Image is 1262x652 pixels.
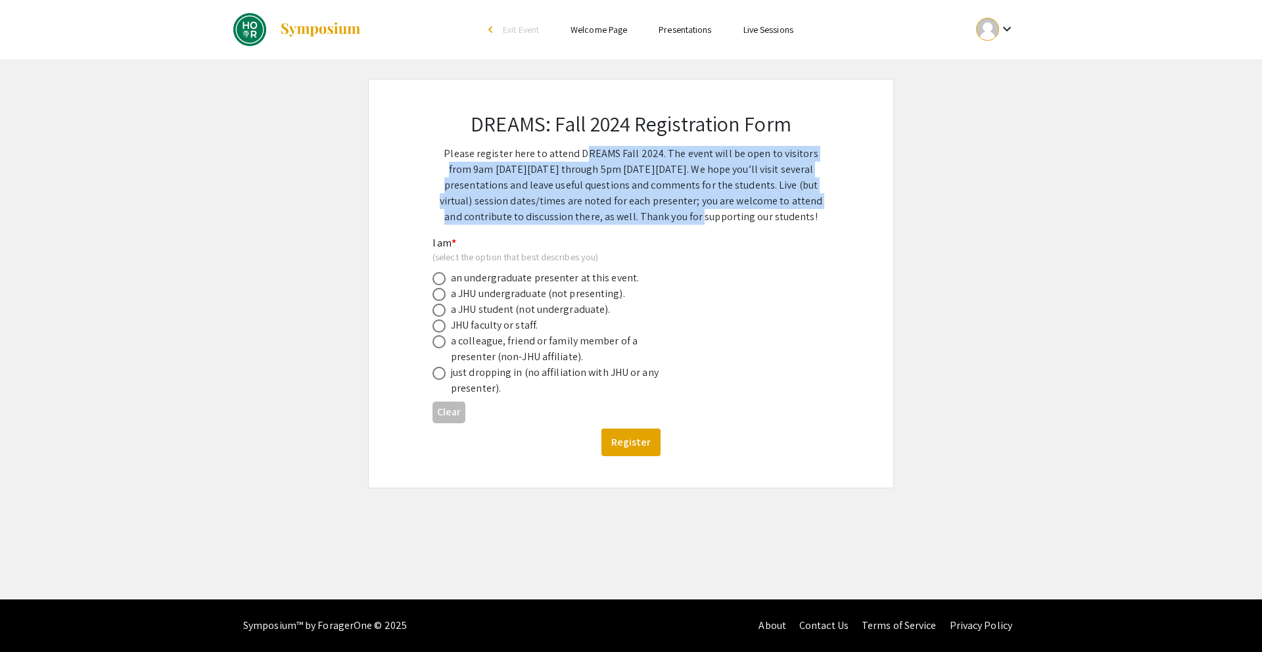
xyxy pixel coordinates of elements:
mat-icon: Expand account dropdown [999,21,1015,37]
iframe: Chat [10,593,56,642]
div: (select the option that best describes you) [432,251,808,263]
a: Presentations [659,24,711,35]
span: Exit Event [503,24,539,35]
a: Contact Us [799,618,849,632]
p: Please register here to attend DREAMS Fall 2024. The event will be open to visitors from 9am [DAT... [432,146,830,225]
div: a JHU student (not undergraduate). [451,302,610,317]
div: Symposium™ by ForagerOne © 2025 [243,599,407,652]
a: Live Sessions [743,24,793,35]
div: arrow_back_ios [488,26,496,34]
div: a colleague, friend or family member of a presenter (non-JHU affiliate). [451,333,681,365]
button: Register [601,429,661,456]
a: About [759,618,786,632]
a: Privacy Policy [950,618,1012,632]
div: an undergraduate presenter at this event. [451,270,639,286]
button: Clear [432,402,465,423]
mat-label: I am [432,236,457,250]
div: JHU faculty or staff. [451,317,538,333]
div: just dropping in (no affiliation with JHU or any presenter). [451,365,681,396]
img: DREAMS: Fall 2024 [233,13,266,46]
h2: DREAMS: Fall 2024 Registration Form [432,111,830,136]
a: Terms of Service [862,618,937,632]
a: Welcome Page [571,24,627,35]
div: a JHU undergraduate (not presenting). [451,286,625,302]
a: DREAMS: Fall 2024 [233,13,362,46]
button: Expand account dropdown [962,14,1029,44]
img: Symposium by ForagerOne [279,22,362,37]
